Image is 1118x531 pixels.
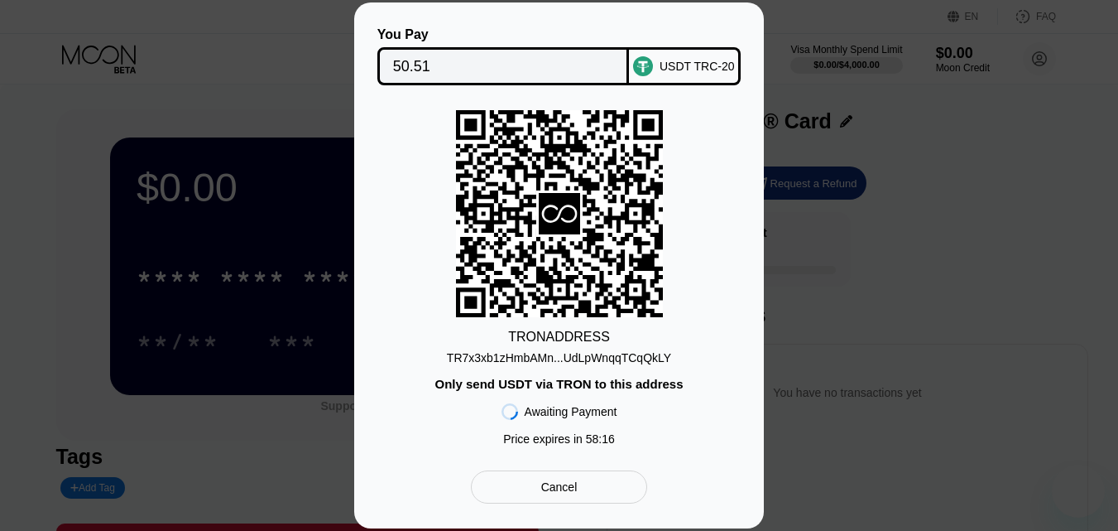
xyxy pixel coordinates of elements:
div: Cancel [471,471,647,504]
div: You PayUSDT TRC-20 [379,27,739,85]
div: You Pay [377,27,630,42]
div: Only send USDT via TRON to this address [434,377,683,391]
div: Awaiting Payment [525,405,617,418]
iframe: Botão para abrir a janela de mensagens [1052,465,1105,518]
div: USDT TRC-20 [660,60,735,73]
span: 58 : 16 [586,432,615,446]
div: TR7x3xb1zHmbAMn...UdLpWnqqTCqQkLY [447,351,671,364]
div: TR7x3xb1zHmbAMn...UdLpWnqqTCqQkLY [447,345,671,364]
div: TRON ADDRESS [508,330,610,345]
div: Price expires in [503,432,615,446]
div: Cancel [541,480,578,495]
